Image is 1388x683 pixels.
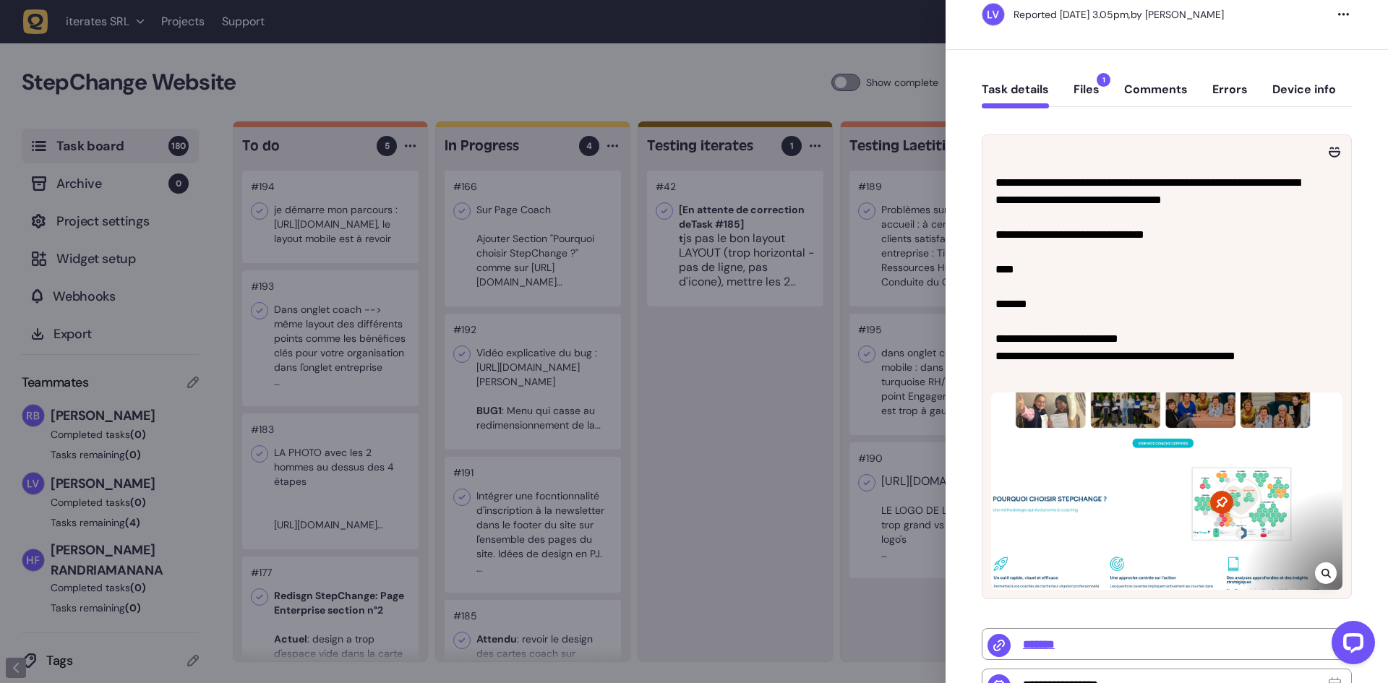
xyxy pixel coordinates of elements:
[1014,8,1131,21] div: Reported [DATE] 3.05pm,
[1124,82,1188,108] button: Comments
[982,82,1049,108] button: Task details
[1212,82,1248,108] button: Errors
[1320,615,1381,676] iframe: LiveChat chat widget
[982,4,1004,25] img: Laetitia van Wijck
[1074,82,1100,108] button: Files
[1272,82,1336,108] button: Device info
[1014,7,1224,22] div: by [PERSON_NAME]
[1097,73,1110,87] span: 1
